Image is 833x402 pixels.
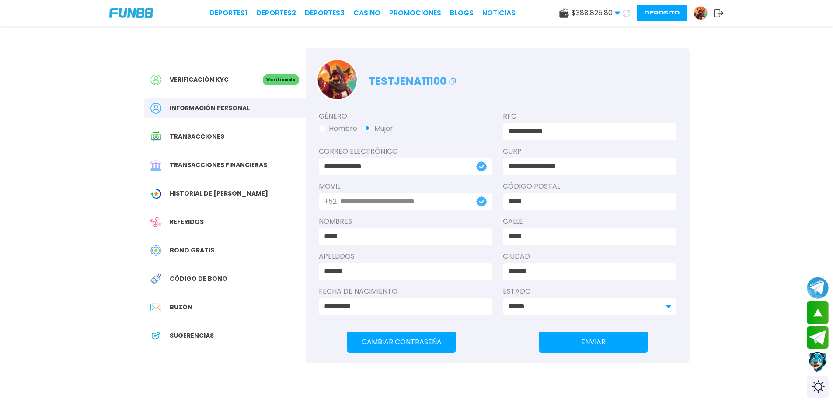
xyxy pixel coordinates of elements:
[170,274,227,283] span: Código de bono
[144,212,306,232] a: ReferralReferidos
[319,111,492,122] label: Género
[807,276,829,299] button: Join telegram channel
[144,184,306,203] a: Wagering TransactionHistorial de [PERSON_NAME]
[503,111,676,122] label: RFC
[319,181,492,192] label: Móvil
[807,326,829,349] button: Join telegram
[324,196,337,207] p: +52
[572,8,620,18] span: $ 388,825.80
[319,286,492,297] label: Fecha de Nacimiento
[503,181,676,192] label: Código Postal
[144,155,306,175] a: Financial TransactionTransacciones financieras
[317,60,357,99] img: Avatar
[364,123,393,134] button: Mujer
[347,332,456,353] button: Cambiar Contraseña
[807,351,829,374] button: Contact customer service
[263,74,299,85] p: Verificado
[503,251,676,262] label: Ciudad
[170,104,250,113] span: Información personal
[144,98,306,118] a: PersonalInformación personal
[150,188,161,199] img: Wagering Transaction
[694,7,707,20] img: Avatar
[150,273,161,284] img: Redeem Bonus
[482,8,516,18] a: NOTICIAS
[209,8,247,18] a: Deportes1
[170,132,224,141] span: Transacciones
[319,216,492,227] label: NOMBRES
[389,8,441,18] a: Promociones
[150,160,161,171] img: Financial Transaction
[694,6,714,20] a: Avatar
[353,8,380,18] a: CASINO
[637,5,687,21] button: Depósito
[503,286,676,297] label: Estado
[150,217,161,227] img: Referral
[144,241,306,260] a: Free BonusBono Gratis
[144,269,306,289] a: Redeem BonusCódigo de bono
[170,303,192,312] span: Buzón
[150,245,161,256] img: Free Bonus
[150,103,161,114] img: Personal
[319,146,492,157] label: Correo electrónico
[170,75,229,84] span: Verificación KYC
[170,246,214,255] span: Bono Gratis
[170,189,268,198] span: Historial de [PERSON_NAME]
[109,8,153,18] img: Company Logo
[450,8,474,18] a: BLOGS
[369,69,458,89] p: testjena11100
[170,331,214,340] span: Sugerencias
[150,330,161,341] img: App Feedback
[256,8,296,18] a: Deportes2
[144,297,306,317] a: InboxBuzón
[170,217,204,227] span: Referidos
[144,326,306,346] a: App FeedbackSugerencias
[150,131,161,142] img: Transaction History
[319,123,357,134] button: Hombre
[503,216,676,227] label: Calle
[539,332,648,353] button: ENVIAR
[807,376,829,398] div: Switch theme
[170,161,267,170] span: Transacciones financieras
[144,70,306,90] a: Verificación KYCVerificado
[144,127,306,147] a: Transaction HistoryTransacciones
[807,301,829,324] button: scroll up
[503,146,676,157] label: CURP
[319,251,492,262] label: APELLIDOS
[150,302,161,313] img: Inbox
[305,8,345,18] a: Deportes3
